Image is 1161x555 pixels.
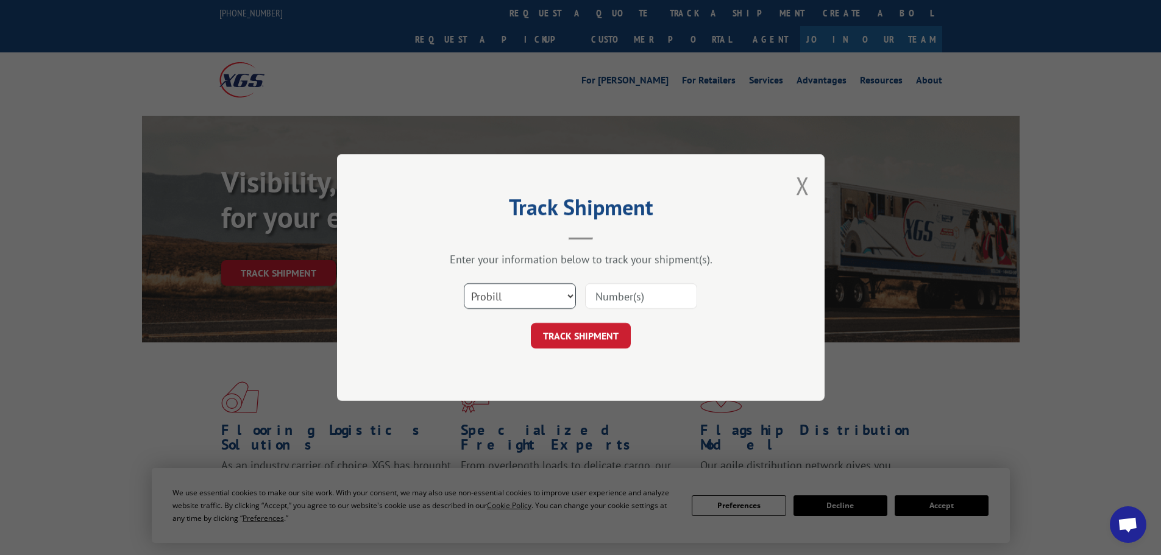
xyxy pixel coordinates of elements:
[398,199,764,222] h2: Track Shipment
[1110,506,1146,543] div: Open chat
[531,323,631,348] button: TRACK SHIPMENT
[585,283,697,309] input: Number(s)
[398,252,764,266] div: Enter your information below to track your shipment(s).
[796,169,809,202] button: Close modal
